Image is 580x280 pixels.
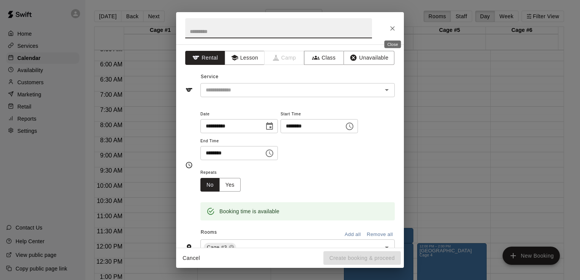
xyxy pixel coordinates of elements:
[200,178,220,192] button: No
[185,244,193,251] svg: Rooms
[344,51,394,65] button: Unavailable
[365,229,395,241] button: Remove all
[200,168,247,178] span: Repeats
[200,136,278,146] span: End Time
[185,51,225,65] button: Rental
[340,229,365,241] button: Add all
[281,109,358,120] span: Start Time
[219,178,241,192] button: Yes
[219,204,279,218] div: Booking time is available
[342,119,357,134] button: Choose time, selected time is 8:30 AM
[200,109,278,120] span: Date
[381,85,392,95] button: Open
[179,251,203,265] button: Cancel
[201,230,217,235] span: Rooms
[225,51,265,65] button: Lesson
[381,242,392,253] button: Open
[262,119,277,134] button: Choose date, selected date is Nov 2, 2025
[200,178,241,192] div: outlined button group
[262,146,277,161] button: Choose time, selected time is 9:30 AM
[185,161,193,169] svg: Timing
[265,51,304,65] span: Camps can only be created in the Services page
[201,74,219,79] span: Service
[204,244,230,251] span: Cage #3
[204,243,236,252] div: Cage #3
[185,86,193,94] svg: Service
[304,51,344,65] button: Class
[384,41,401,48] div: Close
[386,22,399,35] button: Close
